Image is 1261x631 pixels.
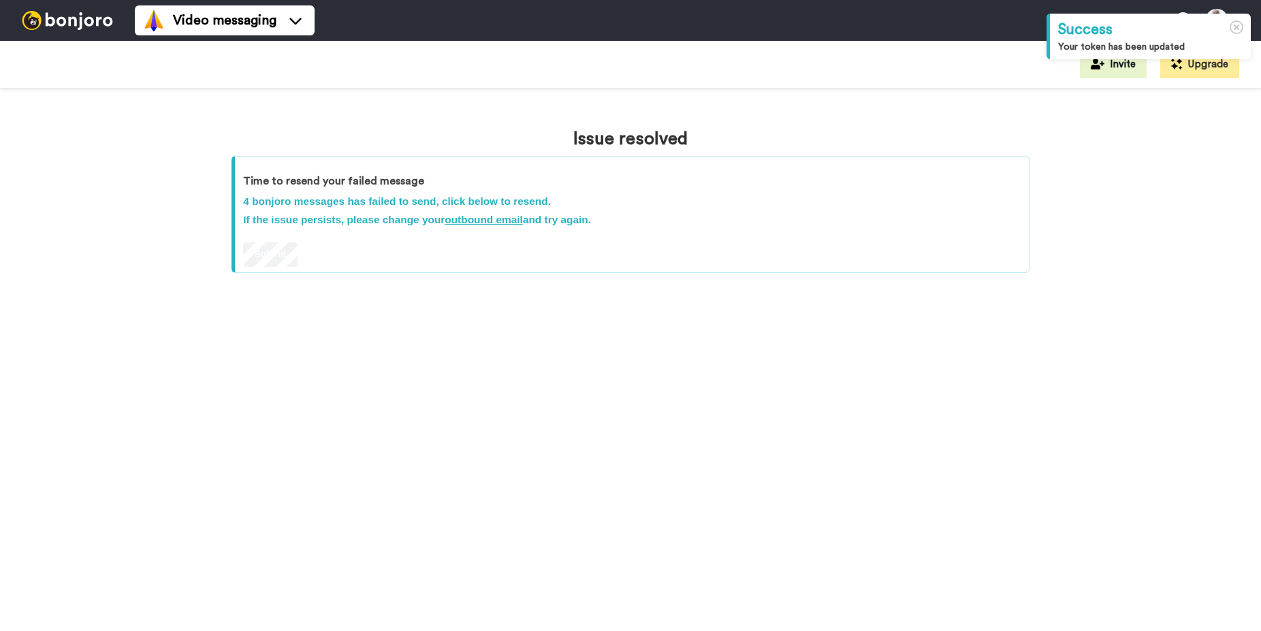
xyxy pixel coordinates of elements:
p: If the issue persists, please change your and try again. [243,212,1020,227]
img: bj-logo-header-white.svg [16,11,118,30]
div: Your token has been updated [1058,40,1243,54]
input: Submit [243,242,297,267]
p: 4 bonjoro messages has failed to send, click below to resend. [243,194,1020,209]
h3: Time to resend your failed message [243,176,1020,188]
button: Invite [1080,51,1147,78]
button: Upgrade [1160,51,1239,78]
div: Success [1058,19,1243,40]
u: outbound email [445,214,523,225]
img: vm-color.svg [143,10,165,31]
span: Video messaging [173,11,276,30]
h1: Issue resolved [232,129,1029,149]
